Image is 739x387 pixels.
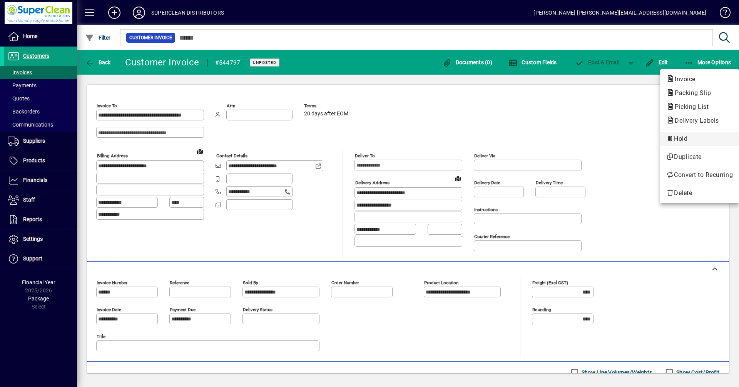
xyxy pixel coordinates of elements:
span: Invoice [666,75,699,83]
span: Delivery Labels [666,117,723,124]
span: Picking List [666,103,712,110]
span: Packing Slip [666,89,715,97]
span: Duplicate [666,152,733,162]
span: Convert to Recurring [666,170,733,180]
span: Delete [666,188,733,198]
span: Hold [666,134,733,143]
